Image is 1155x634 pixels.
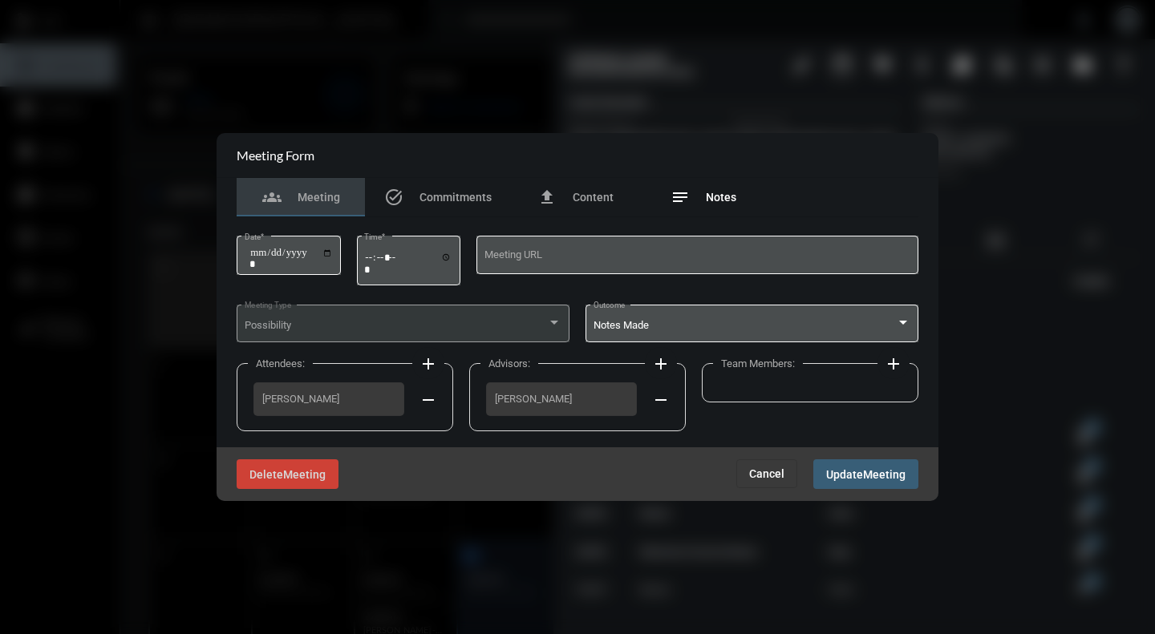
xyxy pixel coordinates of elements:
[537,188,557,207] mat-icon: file_upload
[749,467,784,480] span: Cancel
[706,191,736,204] span: Notes
[863,468,906,481] span: Meeting
[262,393,395,405] span: [PERSON_NAME]
[495,393,628,405] span: [PERSON_NAME]
[713,357,803,369] label: Team Members:
[480,357,538,369] label: Advisors:
[245,319,291,331] span: Possibility
[262,188,282,207] mat-icon: groups
[237,459,338,489] button: DeleteMeeting
[419,354,438,374] mat-icon: add
[736,459,797,488] button: Cancel
[594,319,649,331] span: Notes Made
[384,188,403,207] mat-icon: task_alt
[884,354,903,374] mat-icon: add
[249,468,283,481] span: Delete
[573,191,614,204] span: Content
[419,191,492,204] span: Commitments
[671,188,690,207] mat-icon: notes
[283,468,326,481] span: Meeting
[826,468,863,481] span: Update
[248,357,313,369] label: Attendees:
[813,459,918,489] button: UpdateMeeting
[419,390,438,410] mat-icon: remove
[237,147,314,163] h2: Meeting Form
[651,390,671,410] mat-icon: remove
[298,191,340,204] span: Meeting
[651,354,671,374] mat-icon: add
